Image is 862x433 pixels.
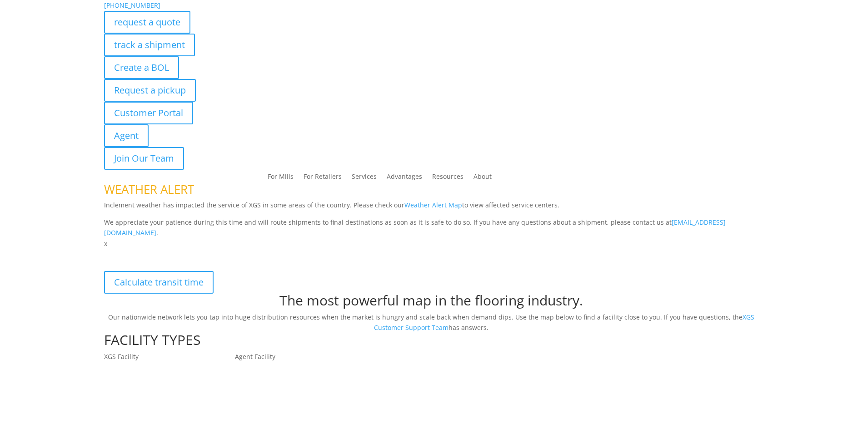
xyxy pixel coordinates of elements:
[104,1,160,10] a: [PHONE_NUMBER]
[473,173,492,183] a: About
[104,200,758,217] p: Inclement weather has impacted the service of XGS in some areas of the country. Please check our ...
[104,11,190,34] a: request a quote
[387,173,422,183] a: Advantages
[104,294,758,312] h1: The most powerful map in the flooring industry.
[104,249,758,271] p: XGS Distribution Network
[104,124,149,147] a: Agent
[104,181,194,197] span: WEATHER ALERT
[104,238,758,249] p: x
[104,217,758,239] p: We appreciate your patience during this time and will route shipments to final destinations as so...
[104,147,184,170] a: Join Our Team
[432,173,463,183] a: Resources
[104,312,758,334] p: Our nationwide network lets you tap into huge distribution resources when the market is hungry an...
[104,271,214,294] a: Calculate transit time
[104,56,179,79] a: Create a BOL
[235,351,366,362] p: Agent Facility
[268,173,294,183] a: For Mills
[352,173,377,183] a: Services
[304,173,342,183] a: For Retailers
[104,333,758,351] h1: FACILITY TYPES
[104,351,235,362] p: XGS Facility
[404,201,462,209] a: Weather Alert Map
[104,34,195,56] a: track a shipment
[104,79,196,102] a: Request a pickup
[104,102,193,124] a: Customer Portal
